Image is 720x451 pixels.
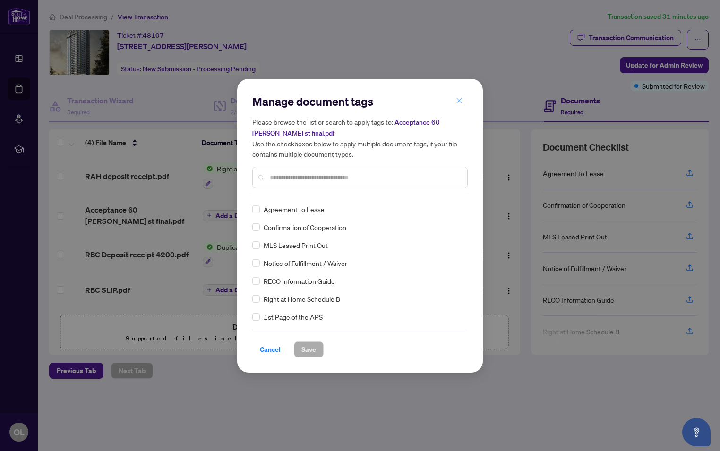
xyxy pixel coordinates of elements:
span: Agreement to Lease [264,204,325,214]
button: Cancel [252,341,288,357]
span: MLS Leased Print Out [264,240,328,250]
span: Acceptance 60 [PERSON_NAME] st final.pdf [252,118,440,137]
span: Cancel [260,342,281,357]
span: Right at Home Schedule B [264,294,340,304]
button: Save [294,341,324,357]
span: RECO Information Guide [264,276,335,286]
h5: Please browse the list or search to apply tags to: Use the checkboxes below to apply multiple doc... [252,117,468,159]
span: close [456,97,463,104]
span: Notice of Fulfillment / Waiver [264,258,347,268]
span: Confirmation of Cooperation [264,222,346,232]
button: Open asap [682,418,711,446]
h2: Manage document tags [252,94,468,109]
span: 1st Page of the APS [264,312,323,322]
